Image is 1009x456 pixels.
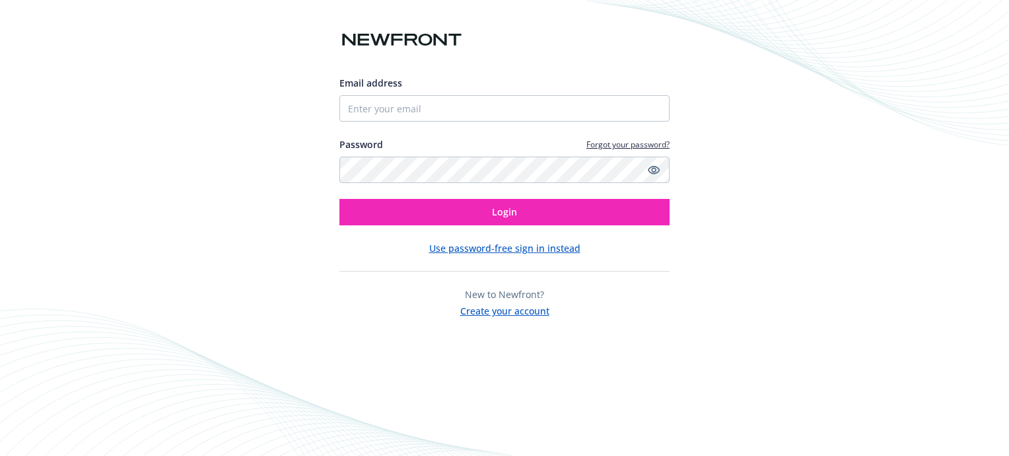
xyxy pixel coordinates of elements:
button: Login [339,199,670,225]
input: Enter your email [339,95,670,122]
span: Login [492,206,517,218]
input: Enter your password [339,157,670,183]
img: Newfront logo [339,28,464,52]
a: Show password [646,162,662,178]
span: New to Newfront? [465,288,544,301]
a: Forgot your password? [586,139,670,150]
label: Password [339,137,383,151]
span: Email address [339,77,402,89]
button: Create your account [460,301,549,318]
button: Use password-free sign in instead [429,241,580,255]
